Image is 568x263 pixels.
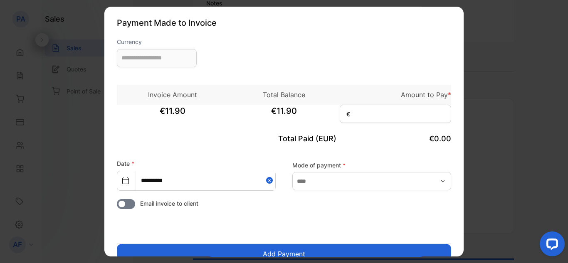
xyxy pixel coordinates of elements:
span: € [346,110,350,118]
p: Amount to Pay [340,90,451,100]
span: €0.00 [429,134,451,143]
span: €11.90 [117,105,228,125]
p: Payment Made to Invoice [117,17,451,29]
label: Date [117,160,134,167]
p: Invoice Amount [117,90,228,100]
label: Mode of payment [292,161,451,170]
label: Currency [117,37,197,46]
span: Email invoice to client [140,199,198,208]
iframe: LiveChat chat widget [533,228,568,263]
p: Total Balance [228,90,340,100]
p: Total Paid (EUR) [228,133,340,144]
button: Close [266,171,275,190]
span: €11.90 [228,105,340,125]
